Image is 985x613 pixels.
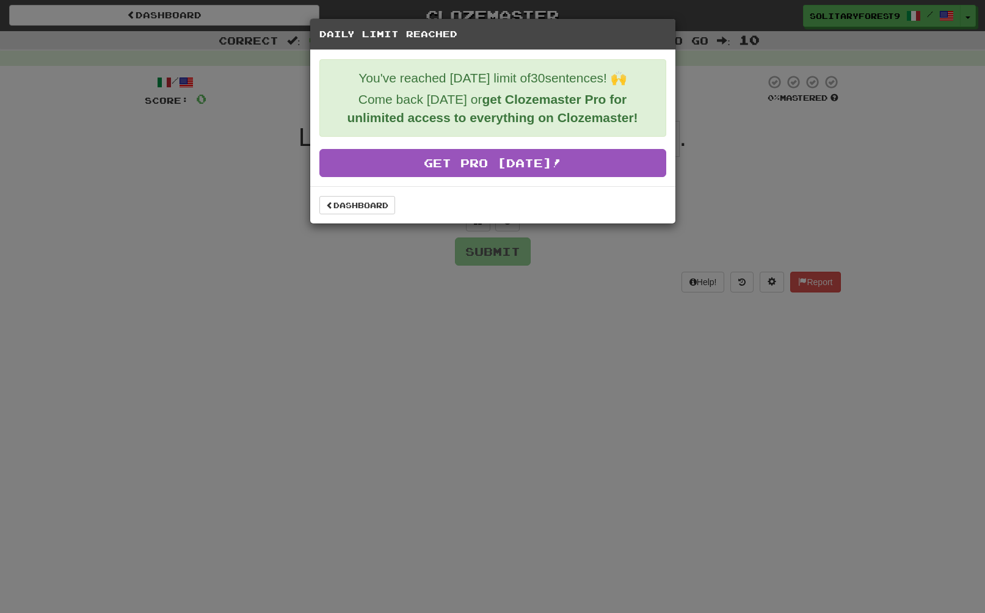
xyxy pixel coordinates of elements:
a: Dashboard [319,196,395,214]
p: You've reached [DATE] limit of 30 sentences! 🙌 [329,69,656,87]
a: Get Pro [DATE]! [319,149,666,177]
p: Come back [DATE] or [329,90,656,127]
h5: Daily Limit Reached [319,28,666,40]
strong: get Clozemaster Pro for unlimited access to everything on Clozemaster! [347,92,638,125]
